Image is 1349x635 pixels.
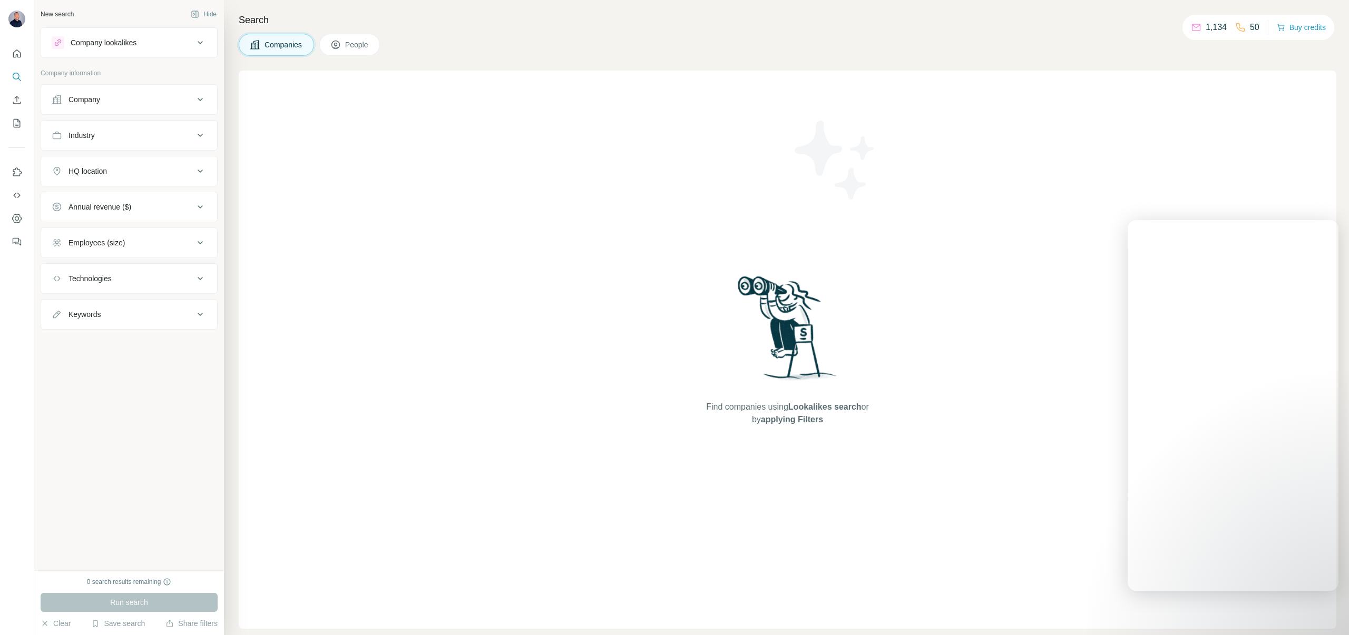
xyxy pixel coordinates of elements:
[71,37,136,48] div: Company lookalikes
[41,9,74,19] div: New search
[41,30,217,55] button: Company lookalikes
[1313,599,1338,624] iframe: Intercom live chat
[41,194,217,220] button: Annual revenue ($)
[1250,21,1259,34] p: 50
[69,309,101,320] div: Keywords
[183,6,224,22] button: Hide
[41,302,217,327] button: Keywords
[41,87,217,112] button: Company
[1277,20,1326,35] button: Buy credits
[8,91,25,110] button: Enrich CSV
[69,273,112,284] div: Technologies
[8,232,25,251] button: Feedback
[788,113,883,207] img: Surfe Illustration - Stars
[8,163,25,182] button: Use Surfe on LinkedIn
[239,13,1336,27] h4: Search
[788,402,862,411] span: Lookalikes search
[8,209,25,228] button: Dashboard
[733,273,843,391] img: Surfe Illustration - Woman searching with binoculars
[8,11,25,27] img: Avatar
[8,186,25,205] button: Use Surfe API
[87,577,172,587] div: 0 search results remaining
[1206,21,1227,34] p: 1,134
[91,618,145,629] button: Save search
[41,618,71,629] button: Clear
[69,94,100,105] div: Company
[41,123,217,148] button: Industry
[69,237,125,248] div: Employees (size)
[1128,220,1338,591] iframe: Intercom live chat
[703,401,872,426] span: Find companies using or by
[41,158,217,184] button: HQ location
[165,618,218,629] button: Share filters
[41,230,217,255] button: Employees (size)
[345,39,369,50] span: People
[69,166,107,176] div: HQ location
[41,68,218,78] p: Company information
[265,39,303,50] span: Companies
[8,44,25,63] button: Quick start
[8,114,25,133] button: My lists
[761,415,823,424] span: applying Filters
[69,130,95,141] div: Industry
[69,202,131,212] div: Annual revenue ($)
[8,67,25,86] button: Search
[41,266,217,291] button: Technologies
